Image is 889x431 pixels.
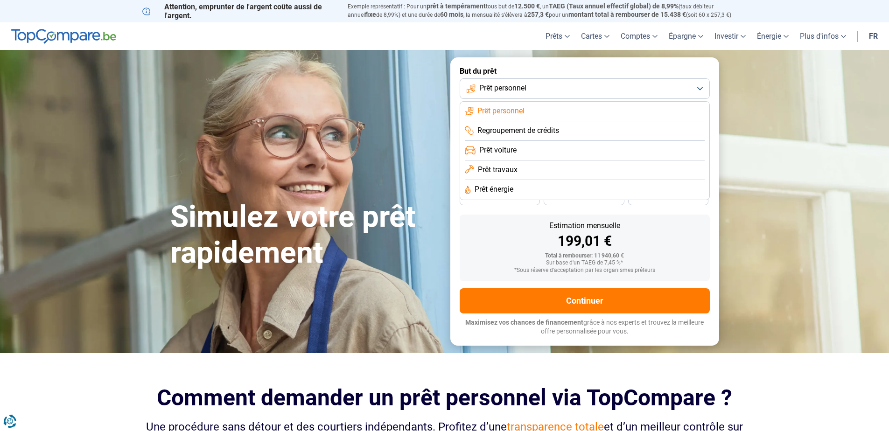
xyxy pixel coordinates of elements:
a: Investir [709,22,751,50]
label: But du prêt [460,67,710,76]
p: Exemple représentatif : Pour un tous but de , un (taux débiteur annuel de 8,99%) et une durée de ... [348,2,747,19]
a: Comptes [615,22,663,50]
p: Attention, emprunter de l'argent coûte aussi de l'argent. [142,2,336,20]
span: Prêt énergie [475,184,513,195]
div: 199,01 € [467,234,702,248]
span: 12.500 € [514,2,540,10]
span: Prêt personnel [479,83,526,93]
span: montant total à rembourser de 15.438 € [568,11,686,18]
img: TopCompare [11,29,116,44]
a: Énergie [751,22,794,50]
button: Prêt personnel [460,78,710,99]
span: 60 mois [440,11,463,18]
div: Estimation mensuelle [467,222,702,229]
span: Maximisez vos chances de financement [465,319,583,326]
p: grâce à nos experts et trouvez la meilleure offre personnalisée pour vous. [460,318,710,336]
span: fixe [365,11,376,18]
div: Sur base d'un TAEG de 7,45 %* [467,260,702,266]
div: Total à rembourser: 11 940,60 € [467,253,702,259]
a: Épargne [663,22,709,50]
span: prêt à tempérament [427,2,486,10]
a: fr [863,22,883,50]
span: Regroupement de crédits [477,125,559,136]
a: Plus d'infos [794,22,852,50]
div: *Sous réserve d'acceptation par les organismes prêteurs [467,267,702,274]
span: TAEG (Taux annuel effectif global) de 8,99% [549,2,679,10]
span: Prêt travaux [478,165,518,175]
span: 36 mois [490,195,510,201]
span: Prêt personnel [477,106,525,116]
a: Prêts [540,22,575,50]
span: Prêt voiture [479,145,517,155]
span: 257,3 € [527,11,549,18]
span: 30 mois [574,195,594,201]
button: Continuer [460,288,710,313]
h1: Simulez votre prêt rapidement [170,199,439,271]
h2: Comment demander un prêt personnel via TopCompare ? [142,385,747,410]
a: Cartes [575,22,615,50]
span: 24 mois [658,195,679,201]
